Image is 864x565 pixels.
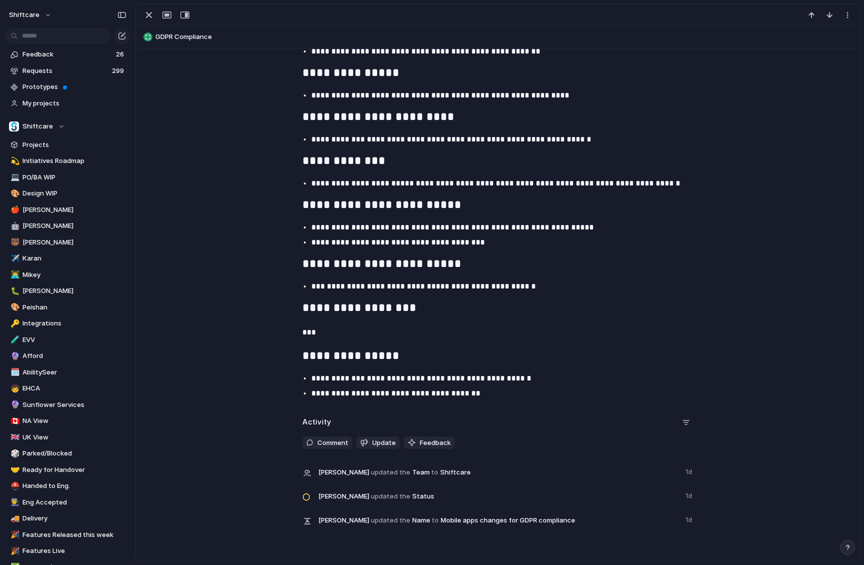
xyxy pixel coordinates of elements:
a: 🎲Parked/Blocked [5,446,130,461]
button: 💻 [9,172,19,182]
button: 🔑 [9,318,19,328]
span: Eng Accepted [22,497,126,507]
span: Shiftcare [22,121,53,131]
span: Feedback [22,49,113,59]
span: [PERSON_NAME] [318,515,369,525]
a: 🤝Ready for Handover [5,462,130,477]
span: PO/BA WIP [22,172,126,182]
a: 🚚Delivery [5,511,130,526]
span: updated the [371,491,410,501]
a: 🎨Peishan [5,300,130,315]
span: 1d [686,489,694,501]
div: 🎨 [10,301,17,313]
button: ⛑️ [9,481,19,491]
div: 🎉Features Live [5,543,130,558]
span: Ready for Handover [22,465,126,475]
a: 💻PO/BA WIP [5,170,130,185]
div: 🔑Integrations [5,316,130,331]
span: Delivery [22,513,126,523]
span: Features Released this week [22,530,126,540]
span: Update [372,438,396,448]
a: 👨‍🏭Eng Accepted [5,495,130,510]
span: updated the [371,515,410,525]
a: ⛑️Handed to Eng. [5,478,130,493]
a: 🎨Design WIP [5,186,130,201]
span: [PERSON_NAME] [22,237,126,247]
button: 🚚 [9,513,19,523]
span: Shiftcare [440,467,471,477]
span: Mikey [22,270,126,280]
div: 🎉 [10,545,17,557]
span: AbilitySeer [22,367,126,377]
span: Prototypes [22,82,126,92]
button: 👨‍💻 [9,270,19,280]
button: 🎲 [9,448,19,458]
button: 🔮 [9,351,19,361]
button: 👨‍🏭 [9,497,19,507]
span: Peishan [22,302,126,312]
a: 🇨🇦NA View [5,413,130,428]
div: 🤝 [10,464,17,475]
button: 🇬🇧 [9,432,19,442]
button: 🎉 [9,546,19,556]
button: 🎉 [9,530,19,540]
span: Feedback [420,438,451,448]
span: [PERSON_NAME] [22,221,126,231]
a: My projects [5,96,130,111]
div: 🐻 [10,236,17,248]
a: Requests299 [5,63,130,78]
span: Handed to Eng. [22,481,126,491]
button: 🧪 [9,335,19,345]
button: 🤖 [9,221,19,231]
span: NA View [22,416,126,426]
a: 🍎[PERSON_NAME] [5,202,130,217]
div: 🤖[PERSON_NAME] [5,218,130,233]
button: 🇨🇦 [9,416,19,426]
h2: Activity [302,416,331,428]
div: 🇬🇧 [10,431,17,443]
div: 🧒 [10,383,17,394]
a: 🧪EVV [5,332,130,347]
button: Shiftcare [5,119,130,134]
a: 🇬🇧UK View [5,430,130,445]
a: ✈️Karan [5,251,130,266]
div: 🐛 [10,285,17,297]
div: 🇨🇦 [10,415,17,427]
span: 26 [116,49,126,59]
div: 🍎 [10,204,17,215]
span: UK View [22,432,126,442]
a: 🎉Features Released this week [5,527,130,542]
button: 🍎 [9,205,19,215]
a: 🧒EHCA [5,381,130,396]
button: shiftcare [4,7,57,23]
div: 👨‍💻Mikey [5,267,130,282]
span: 299 [112,66,126,76]
span: Requests [22,66,109,76]
a: Prototypes [5,79,130,94]
a: 🐻[PERSON_NAME] [5,235,130,250]
div: 🗓️ [10,366,17,378]
button: 🐻 [9,237,19,247]
div: 🚚 [10,513,17,524]
a: 💫Initiatives Roadmap [5,153,130,168]
div: ⛑️ [10,480,17,492]
a: 🔮Afford [5,348,130,363]
span: updated the [371,467,410,477]
a: Projects [5,137,130,152]
div: 💫 [10,155,17,167]
button: 🎨 [9,302,19,312]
